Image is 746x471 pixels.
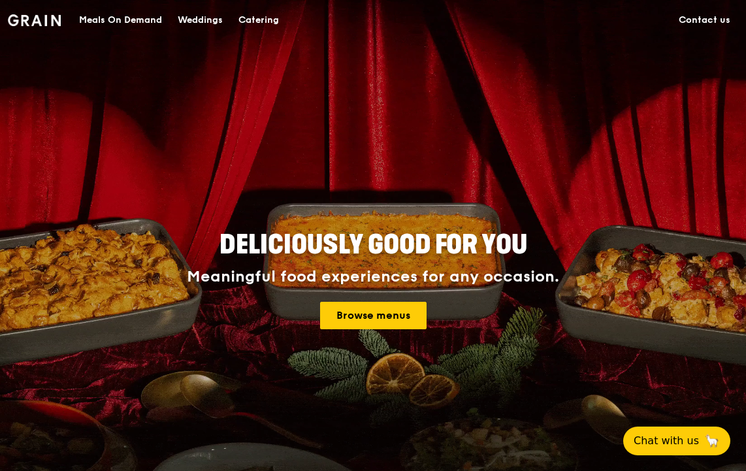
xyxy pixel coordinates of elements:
[320,302,427,329] a: Browse menus
[219,229,527,261] span: Deliciously good for you
[238,1,279,40] div: Catering
[231,1,287,40] a: Catering
[79,1,162,40] div: Meals On Demand
[178,1,223,40] div: Weddings
[623,427,730,455] button: Chat with us🦙
[170,1,231,40] a: Weddings
[704,433,720,449] span: 🦙
[671,1,738,40] a: Contact us
[138,268,608,286] div: Meaningful food experiences for any occasion.
[634,433,699,449] span: Chat with us
[8,14,61,26] img: Grain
